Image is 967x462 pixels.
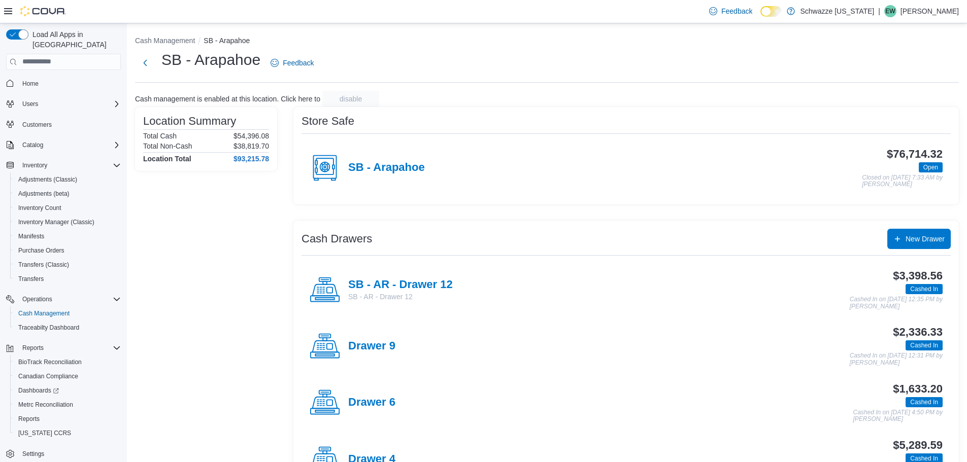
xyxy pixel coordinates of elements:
[204,37,250,45] button: SB - Arapahoe
[18,386,59,395] span: Dashboards
[283,58,314,68] span: Feedback
[2,97,125,111] button: Users
[14,244,69,257] a: Purchase Orders
[893,270,943,282] h3: $3,398.56
[2,138,125,152] button: Catalog
[14,273,121,285] span: Transfers
[18,190,70,198] span: Adjustments (beta)
[893,326,943,338] h3: $2,336.33
[14,216,121,228] span: Inventory Manager (Classic)
[18,275,44,283] span: Transfers
[22,121,52,129] span: Customers
[887,229,951,249] button: New Drawer
[10,172,125,187] button: Adjustments (Classic)
[893,383,943,395] h3: $1,633.20
[18,175,77,184] span: Adjustments (Classic)
[135,53,155,73] button: Next
[18,139,47,151] button: Catalog
[18,98,42,110] button: Users
[14,259,121,271] span: Transfers (Classic)
[10,258,125,272] button: Transfers (Classic)
[14,230,48,242] a: Manifests
[14,370,121,382] span: Canadian Compliance
[266,53,318,73] a: Feedback
[18,218,94,226] span: Inventory Manager (Classic)
[18,324,79,332] span: Traceabilty Dashboard
[22,344,44,352] span: Reports
[10,201,125,215] button: Inventory Count
[14,202,121,214] span: Inventory Count
[18,77,121,90] span: Home
[18,78,43,90] a: Home
[10,215,125,229] button: Inventory Manager (Classic)
[18,401,73,409] span: Metrc Reconciliation
[18,293,56,305] button: Operations
[910,285,938,294] span: Cashed In
[884,5,896,17] div: Ehren Wood
[143,142,192,150] h6: Total Non-Cash
[18,358,82,366] span: BioTrack Reconciliation
[18,118,121,131] span: Customers
[14,322,121,334] span: Traceabilty Dashboard
[18,372,78,380] span: Canadian Compliance
[135,37,195,45] button: Cash Management
[10,355,125,369] button: BioTrack Reconciliation
[340,94,362,104] span: disable
[906,234,945,244] span: New Drawer
[10,229,125,243] button: Manifests
[2,446,125,461] button: Settings
[22,100,38,108] span: Users
[14,173,121,186] span: Adjustments (Classic)
[850,352,943,366] p: Cashed In on [DATE] 12:31 PM by [PERSON_NAME]
[14,384,63,397] a: Dashboards
[705,1,756,21] a: Feedback
[135,95,320,103] p: Cash management is enabled at this location. Click here to
[14,188,121,200] span: Adjustments (beta)
[10,369,125,383] button: Canadian Compliance
[18,261,69,269] span: Transfers (Classic)
[14,273,48,285] a: Transfers
[2,117,125,132] button: Customers
[760,6,782,17] input: Dark Mode
[14,259,73,271] a: Transfers (Classic)
[302,115,354,127] h3: Store Safe
[14,384,121,397] span: Dashboards
[14,216,98,228] a: Inventory Manager (Classic)
[10,243,125,258] button: Purchase Orders
[14,202,65,214] a: Inventory Count
[14,399,121,411] span: Metrc Reconciliation
[234,132,269,140] p: $54,396.08
[14,356,86,368] a: BioTrack Reconciliation
[906,340,943,350] span: Cashed In
[910,341,938,350] span: Cashed In
[721,6,752,16] span: Feedback
[10,306,125,321] button: Cash Management
[906,284,943,294] span: Cashed In
[14,188,74,200] a: Adjustments (beta)
[18,204,61,212] span: Inventory Count
[18,415,40,423] span: Reports
[2,341,125,355] button: Reports
[2,158,125,172] button: Inventory
[18,342,121,354] span: Reports
[18,309,70,317] span: Cash Management
[135,35,959,48] nav: An example of EuiBreadcrumbs
[923,163,938,172] span: Open
[28,29,121,50] span: Load All Apps in [GEOGRAPHIC_DATA]
[22,80,39,88] span: Home
[18,159,51,171] button: Inventory
[348,340,395,353] h4: Drawer 9
[348,292,453,302] p: SB - AR - Drawer 12
[906,397,943,407] span: Cashed In
[2,76,125,91] button: Home
[18,139,121,151] span: Catalog
[910,398,938,407] span: Cashed In
[10,383,125,398] a: Dashboards
[14,322,83,334] a: Traceabilty Dashboard
[322,91,379,107] button: disable
[348,278,453,292] h4: SB - AR - Drawer 12
[14,427,75,439] a: [US_STATE] CCRS
[14,173,81,186] a: Adjustments (Classic)
[10,272,125,286] button: Transfers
